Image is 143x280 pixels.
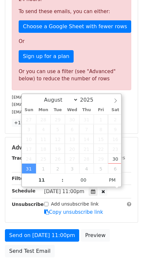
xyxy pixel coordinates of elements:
[5,245,55,257] a: Send Test Email
[79,154,94,164] span: August 28, 2025
[12,119,42,127] a: +197 more
[19,38,124,45] p: Or
[108,124,122,134] span: August 9, 2025
[22,154,36,164] span: August 24, 2025
[36,134,50,144] span: August 11, 2025
[65,134,79,144] span: August 13, 2025
[22,144,36,154] span: August 17, 2025
[19,68,124,83] div: Or you can use a filter (see "Advanced" below) to reduce the number of rows
[108,114,122,124] span: August 2, 2025
[22,173,62,187] input: Hour
[36,108,50,112] span: Mon
[81,229,110,242] a: Preview
[22,124,36,134] span: August 3, 2025
[94,108,108,112] span: Fri
[79,164,94,173] span: September 4, 2025
[22,134,36,144] span: August 10, 2025
[94,134,108,144] span: August 15, 2025
[12,102,85,107] small: [EMAIL_ADDRESS][DOMAIN_NAME]
[22,108,36,112] span: Sun
[44,209,103,215] a: Copy unsubscribe link
[22,164,36,173] span: August 31, 2025
[79,144,94,154] span: August 21, 2025
[12,202,44,207] strong: Unsubscribe
[78,97,102,103] input: Year
[50,124,65,134] span: August 5, 2025
[94,154,108,164] span: August 29, 2025
[12,110,85,114] small: [EMAIL_ADDRESS][DOMAIN_NAME]
[79,114,94,124] span: July 31, 2025
[12,188,35,193] strong: Schedule
[50,108,65,112] span: Tue
[19,50,74,63] a: Sign up for a plan
[103,173,121,187] span: Click to toggle
[108,154,122,164] span: August 30, 2025
[65,144,79,154] span: August 20, 2025
[36,124,50,134] span: August 4, 2025
[65,114,79,124] span: July 30, 2025
[108,144,122,154] span: August 23, 2025
[51,201,99,208] label: Add unsubscribe link
[12,144,131,151] h5: Advanced
[19,20,131,33] a: Choose a Google Sheet with fewer rows
[50,164,65,173] span: September 2, 2025
[50,114,65,124] span: July 29, 2025
[94,144,108,154] span: August 22, 2025
[79,134,94,144] span: August 14, 2025
[36,144,50,154] span: August 18, 2025
[5,229,79,242] a: Send on [DATE] 11:00pm
[108,134,122,144] span: August 16, 2025
[36,154,50,164] span: August 25, 2025
[12,95,85,100] small: [EMAIL_ADDRESS][DOMAIN_NAME]
[62,173,63,187] span: :
[94,124,108,134] span: August 8, 2025
[110,249,143,280] iframe: Chat Widget
[50,134,65,144] span: August 12, 2025
[94,164,108,173] span: September 5, 2025
[44,189,84,194] span: [DATE] 11:00pm
[65,124,79,134] span: August 6, 2025
[12,155,34,161] strong: Tracking
[108,108,122,112] span: Sat
[19,8,124,15] p: To send these emails, you can either:
[36,114,50,124] span: July 28, 2025
[50,144,65,154] span: August 19, 2025
[65,154,79,164] span: August 27, 2025
[65,108,79,112] span: Wed
[79,108,94,112] span: Thu
[110,249,143,280] div: 채팅 위젯
[50,154,65,164] span: August 26, 2025
[65,164,79,173] span: September 3, 2025
[36,164,50,173] span: September 1, 2025
[63,173,103,187] input: Minute
[79,124,94,134] span: August 7, 2025
[108,164,122,173] span: September 6, 2025
[94,114,108,124] span: August 1, 2025
[12,176,28,181] strong: Filters
[22,114,36,124] span: July 27, 2025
